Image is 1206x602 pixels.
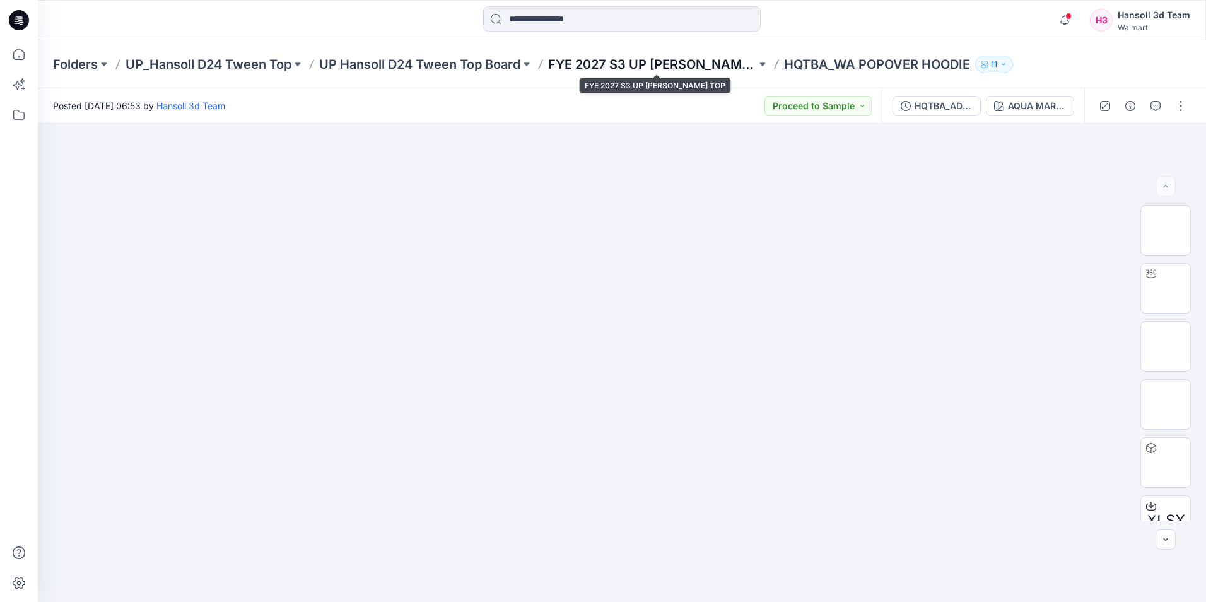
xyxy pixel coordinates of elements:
p: HQTBA_WA POPOVER HOODIE [784,56,970,73]
button: Details [1120,96,1140,116]
span: XLSX [1147,509,1185,532]
p: 11 [991,57,997,71]
div: Walmart [1118,23,1190,32]
div: AQUA MARINE [1008,99,1066,113]
span: Posted [DATE] 06:53 by [53,99,225,112]
div: HQTBA_ADM FC_WA POPOVER HOODIE [915,99,973,113]
a: FYE 2027 S3 UP [PERSON_NAME] TOP [548,56,756,73]
button: 11 [975,56,1013,73]
button: AQUA MARINE [986,96,1074,116]
a: UP Hansoll D24 Tween Top Board [319,56,520,73]
a: UP_Hansoll D24 Tween Top [126,56,291,73]
button: HQTBA_ADM FC_WA POPOVER HOODIE [893,96,981,116]
div: H3 [1090,9,1113,32]
a: Folders [53,56,98,73]
div: Hansoll 3d Team [1118,8,1190,23]
a: Hansoll 3d Team [156,100,225,111]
